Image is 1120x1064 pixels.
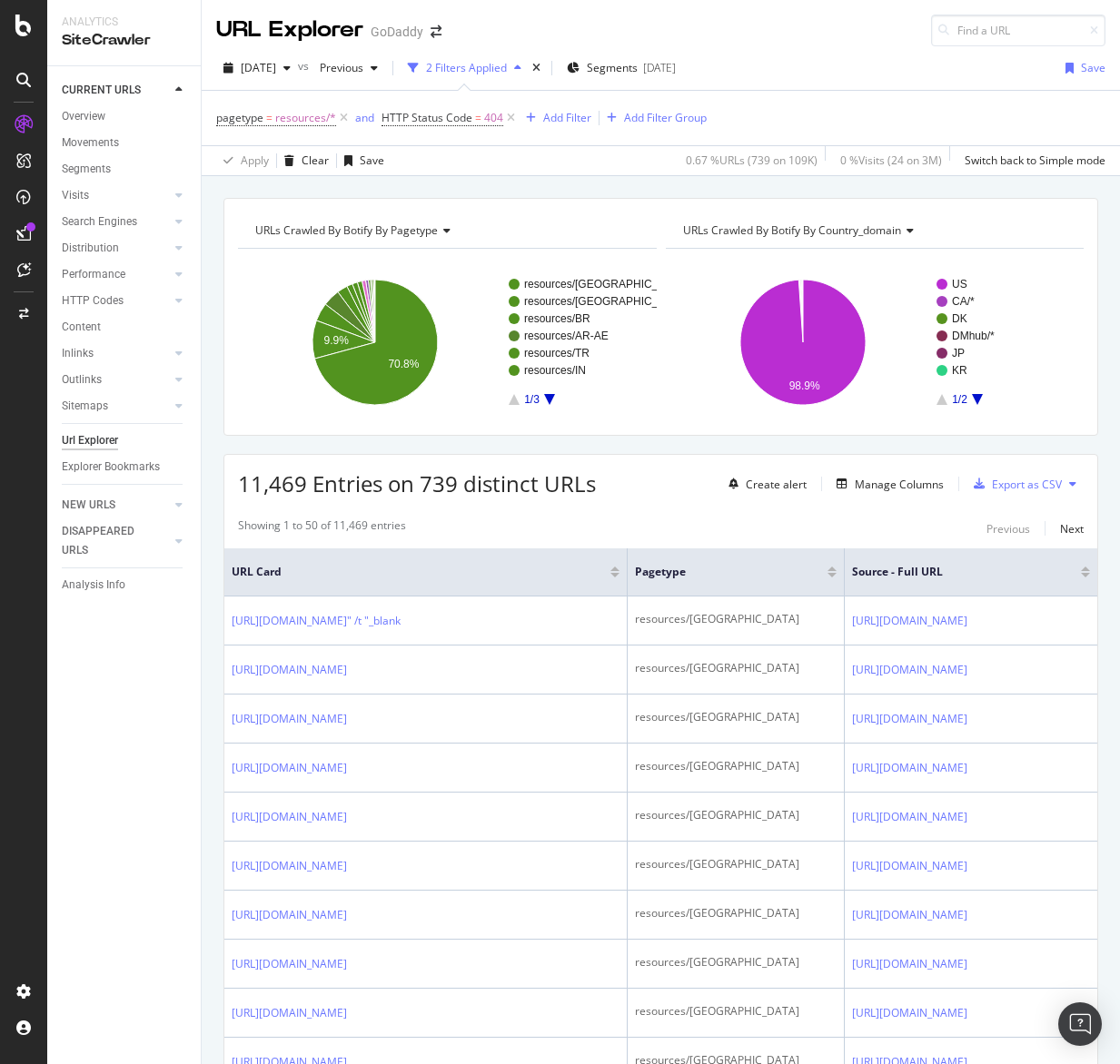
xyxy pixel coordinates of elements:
[62,344,170,363] a: Inlinks
[600,107,707,129] button: Add Filter Group
[62,160,188,179] a: Segments
[1058,54,1105,83] button: Save
[952,312,967,325] text: DK
[746,477,807,492] div: Create alert
[216,110,263,125] span: pagetype
[643,60,676,75] div: [DATE]
[62,133,119,153] div: Movements
[382,110,472,125] span: HTTP Status Code
[524,330,609,342] text: resources/AR-AE
[216,15,363,45] div: URL Explorer
[635,954,837,970] div: resources/[GEOGRAPHIC_DATA]
[302,153,329,168] div: Clear
[355,110,374,125] div: and
[371,23,423,41] div: GoDaddy
[543,110,591,125] div: Add Filter
[232,564,606,580] span: URL Card
[238,468,596,498] span: 11,469 Entries on 739 distinct URLs
[62,397,108,416] div: Sitemaps
[1058,1002,1102,1046] div: Open Intercom Messenger
[62,458,160,477] div: Explorer Bookmarks
[232,857,347,875] a: [URL][DOMAIN_NAME]
[829,473,944,495] button: Manage Columns
[524,278,689,291] text: resources/[GEOGRAPHIC_DATA]
[852,564,1054,580] span: Source - Full URL
[232,808,347,826] a: [URL][DOMAIN_NAME]
[635,758,837,774] div: resources/[GEOGRAPHIC_DATA]
[992,477,1062,492] div: Export as CSV
[852,612,967,630] a: [URL][DOMAIN_NAME]
[252,216,640,245] h4: URLs Crawled By Botify By pagetype
[635,1003,837,1020] div: resources/[GEOGRAPHIC_DATA]
[966,469,1062,498] button: Export as CSV
[952,364,967,377] text: KR
[62,370,102,389] div: Outlinks
[232,710,347,728] a: [URL][DOMAIN_NAME]
[986,521,1030,537] div: Previous
[852,906,967,924] a: [URL][DOMAIN_NAME]
[298,58,312,74] span: vs
[62,160,111,179] div: Segments
[1081,60,1105,75] div: Save
[241,153,269,168] div: Apply
[62,496,170,515] a: NEW URLS
[852,661,967,679] a: [URL][DOMAIN_NAME]
[62,30,186,51] div: SiteCrawler
[666,263,1085,421] svg: A chart.
[852,710,967,728] a: [URL][DOMAIN_NAME]
[62,522,170,560] a: DISAPPEARED URLS
[952,393,967,406] text: 1/2
[635,905,837,921] div: resources/[GEOGRAPHIC_DATA]
[721,469,807,498] button: Create alert
[62,318,101,337] div: Content
[475,110,481,125] span: =
[62,81,141,100] div: CURRENT URLS
[852,1004,967,1022] a: [URL][DOMAIN_NAME]
[986,517,1030,539] button: Previous
[62,370,170,389] a: Outlinks
[952,278,967,291] text: US
[62,133,188,153] a: Movements
[635,709,837,725] div: resources/[GEOGRAPHIC_DATA]
[635,564,800,580] span: pagetype
[788,379,819,392] text: 98.9%
[852,808,967,826] a: [URL][DOMAIN_NAME]
[524,347,590,360] text: resources/TR
[62,239,170,258] a: Distribution
[852,955,967,973] a: [URL][DOMAIN_NAME]
[855,477,944,492] div: Manage Columns
[62,212,170,232] a: Search Engines
[519,107,591,129] button: Add Filter
[312,54,385,83] button: Previous
[62,576,125,595] div: Analysis Info
[524,393,540,406] text: 1/3
[62,496,115,515] div: NEW URLS
[62,291,124,310] div: HTTP Codes
[635,660,837,676] div: resources/[GEOGRAPHIC_DATA]
[683,222,901,238] span: URLs Crawled By Botify By country_domain
[232,1004,347,1022] a: [URL][DOMAIN_NAME]
[635,611,837,627] div: resources/[GEOGRAPHIC_DATA]
[355,109,374,126] button: and
[388,358,419,370] text: 70.8%
[232,906,347,924] a: [URL][DOMAIN_NAME]
[266,110,273,125] span: =
[62,344,94,363] div: Inlinks
[62,15,186,30] div: Analytics
[587,60,638,75] span: Segments
[216,146,269,175] button: Apply
[62,397,170,416] a: Sitemaps
[401,54,529,83] button: 2 Filters Applied
[232,612,401,630] a: [URL][DOMAIN_NAME]" /t "_blank
[852,857,967,875] a: [URL][DOMAIN_NAME]
[952,347,965,360] text: JP
[686,153,818,168] div: 0.67 % URLs ( 739 on 109K )
[62,186,170,205] a: Visits
[62,522,154,560] div: DISAPPEARED URLS
[62,239,119,258] div: Distribution
[62,576,188,595] a: Analysis Info
[312,60,363,75] span: Previous
[238,517,406,539] div: Showing 1 to 50 of 11,469 entries
[952,330,995,342] text: DMhub/*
